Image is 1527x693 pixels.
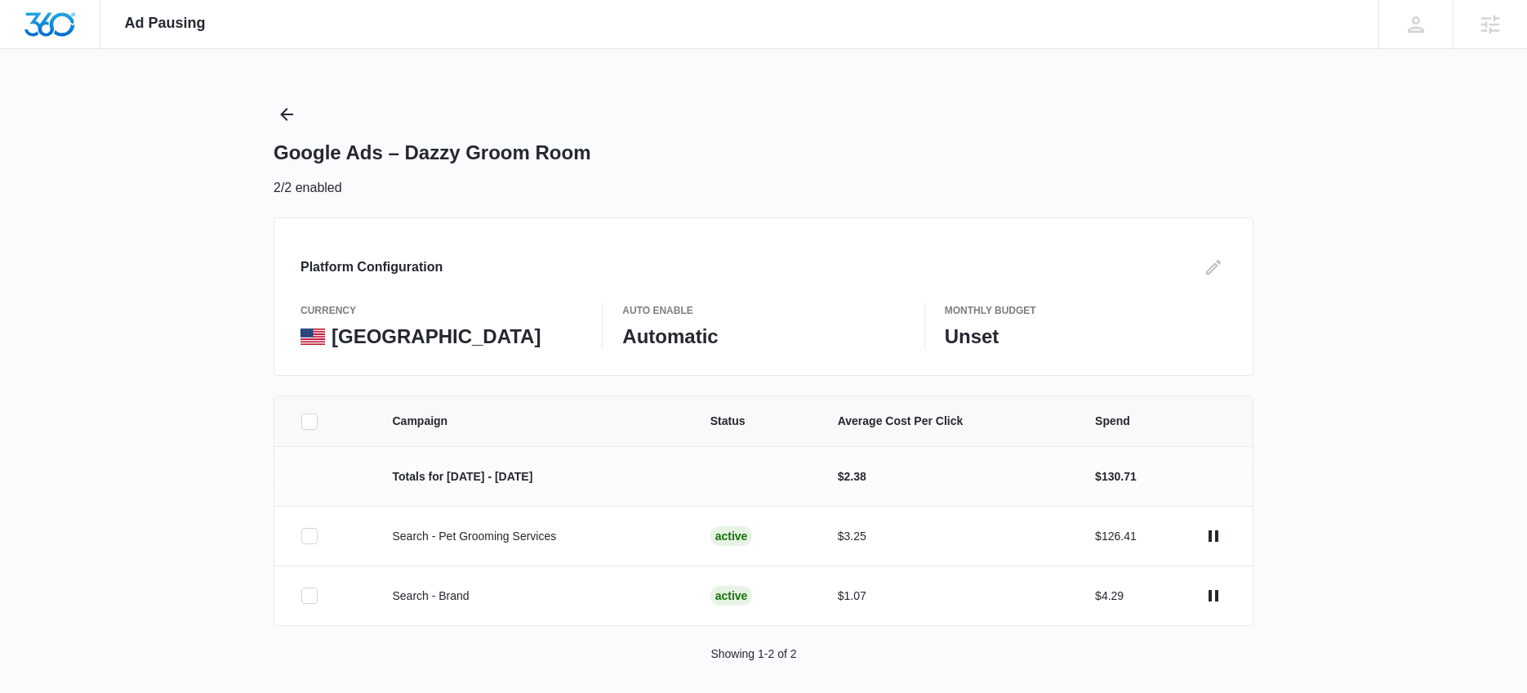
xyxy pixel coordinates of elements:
[392,528,670,545] p: Search - Pet Grooming Services
[710,413,799,430] span: Status
[622,324,904,349] p: Automatic
[301,257,443,277] h3: Platform Configuration
[710,586,753,606] div: Active
[125,15,206,32] span: Ad Pausing
[392,588,670,605] p: Search - Brand
[392,468,670,485] p: Totals for [DATE] - [DATE]
[274,141,591,165] h1: Google Ads – Dazzy Groom Room
[1200,523,1226,549] button: actions.pause
[838,528,1056,545] p: $3.25
[945,303,1226,318] p: Monthly Budget
[1200,583,1226,609] button: actions.pause
[1095,528,1137,545] p: $126.41
[1095,413,1226,430] span: Spend
[1095,468,1137,485] p: $130.71
[274,101,300,127] button: Back
[838,468,1056,485] p: $2.38
[622,303,904,318] p: Auto Enable
[945,324,1226,349] p: Unset
[1200,254,1226,280] button: Edit
[838,588,1056,605] p: $1.07
[301,329,325,345] img: United States
[710,526,753,546] div: Active
[301,303,582,318] p: currency
[710,646,796,663] p: Showing 1-2 of 2
[1095,588,1124,605] p: $4.29
[274,178,342,198] p: 2/2 enabled
[392,413,670,430] span: Campaign
[838,413,1056,430] span: Average Cost Per Click
[332,324,541,349] p: [GEOGRAPHIC_DATA]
